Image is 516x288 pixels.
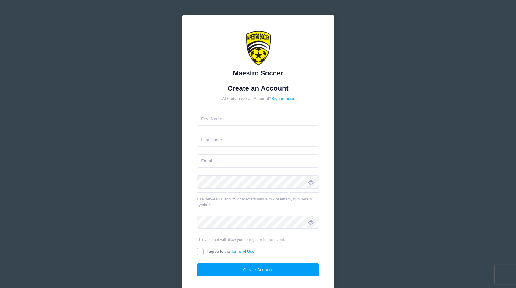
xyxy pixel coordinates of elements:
img: Maestro Soccer [240,30,276,66]
a: Terms of Use [231,249,254,254]
input: Email [197,154,319,168]
input: I agree to theTerms of Use [197,248,204,255]
span: I agree to the [207,249,254,254]
div: Maestro Soccer [197,68,319,78]
input: Last Name [197,134,319,147]
a: Sign in here [271,96,294,101]
div: Use between 6 and 25 characters with a mix of letters, numbers & symbols. [197,196,319,208]
input: First Name [197,113,319,126]
div: This account will allow you to register for an event. [197,237,319,243]
div: Already have an Account? [197,95,319,102]
h1: Create an Account [197,84,319,92]
button: Create Account [197,263,319,276]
